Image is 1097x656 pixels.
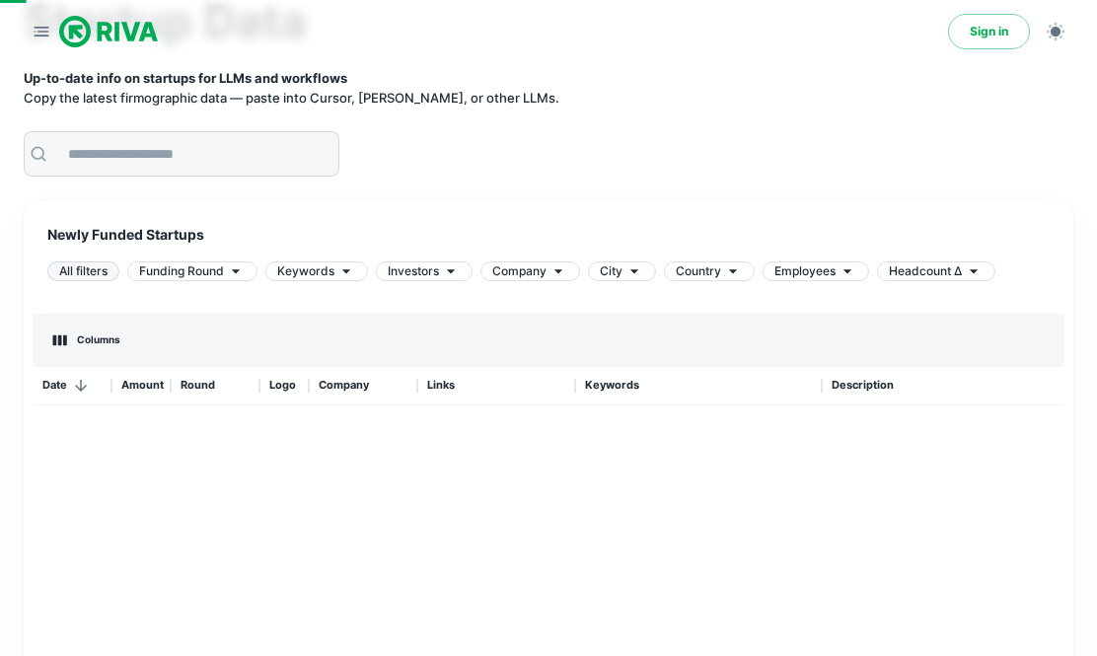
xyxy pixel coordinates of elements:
div: Logo [269,366,296,404]
div: Keywords [585,366,639,404]
div: City [588,261,656,281]
div: All filters [47,261,119,281]
div: Headcount Δ [877,261,995,281]
div: Country [664,261,755,281]
div: Date [42,366,67,404]
div: Links [417,366,575,404]
span: Investors [388,262,439,280]
span: All filters [48,262,118,280]
div: Company [319,366,369,404]
span: Country [676,262,721,280]
div: Round [171,366,259,404]
p: Copy the latest firmographic data — paste into Cursor, [PERSON_NAME], or other LLMs. [24,69,1073,108]
span: Funding Round [139,262,224,280]
div: Amount [111,366,171,404]
div: Links [427,366,455,404]
span: Headcount Δ [889,262,962,280]
div: Round [181,366,215,404]
div: Keywords [265,261,368,281]
div: Investors [376,261,473,281]
span: Newly Funded Startups [47,224,1050,246]
div: Company [309,366,417,404]
div: Description [832,366,894,404]
div: Keywords [575,366,822,404]
span: Company [492,262,547,280]
button: Sort [67,372,95,400]
div: Date [33,366,111,404]
div: Funding Round [127,261,257,281]
a: Sign in [948,14,1030,49]
div: Amount [121,366,164,404]
span: City [600,262,622,280]
span: Keywords [277,262,334,280]
div: Company [480,261,580,281]
button: Select columns [48,329,125,351]
div: Employees [763,261,869,281]
img: logo.svg [59,12,158,51]
strong: Up-to-date info on startups for LLMs and workflows [24,70,347,86]
span: Employees [774,262,836,280]
div: Logo [259,366,309,404]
